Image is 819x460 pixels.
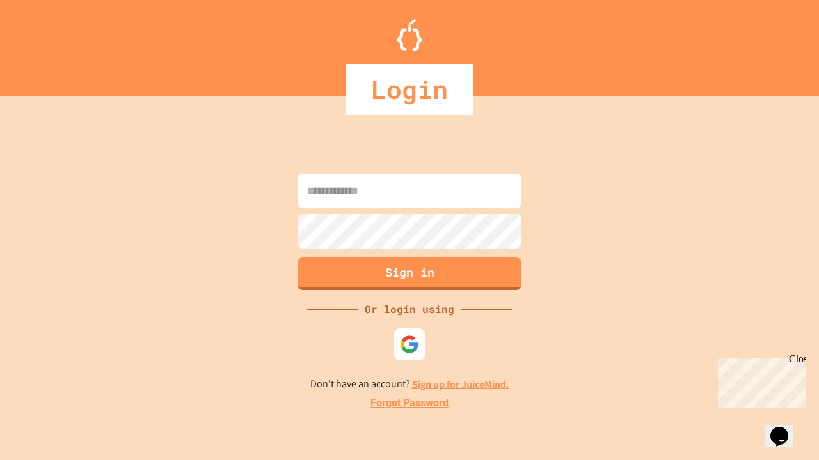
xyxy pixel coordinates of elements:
a: Sign up for JuiceMind. [412,378,509,391]
button: Sign in [298,257,521,290]
div: Or login using [358,302,461,317]
img: Logo.svg [397,19,422,51]
iframe: chat widget [713,353,806,408]
div: Login [346,64,473,115]
img: google-icon.svg [400,335,419,354]
p: Don't have an account? [310,376,509,392]
a: Forgot Password [370,395,449,411]
iframe: chat widget [765,409,806,447]
div: Chat with us now!Close [5,5,88,81]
